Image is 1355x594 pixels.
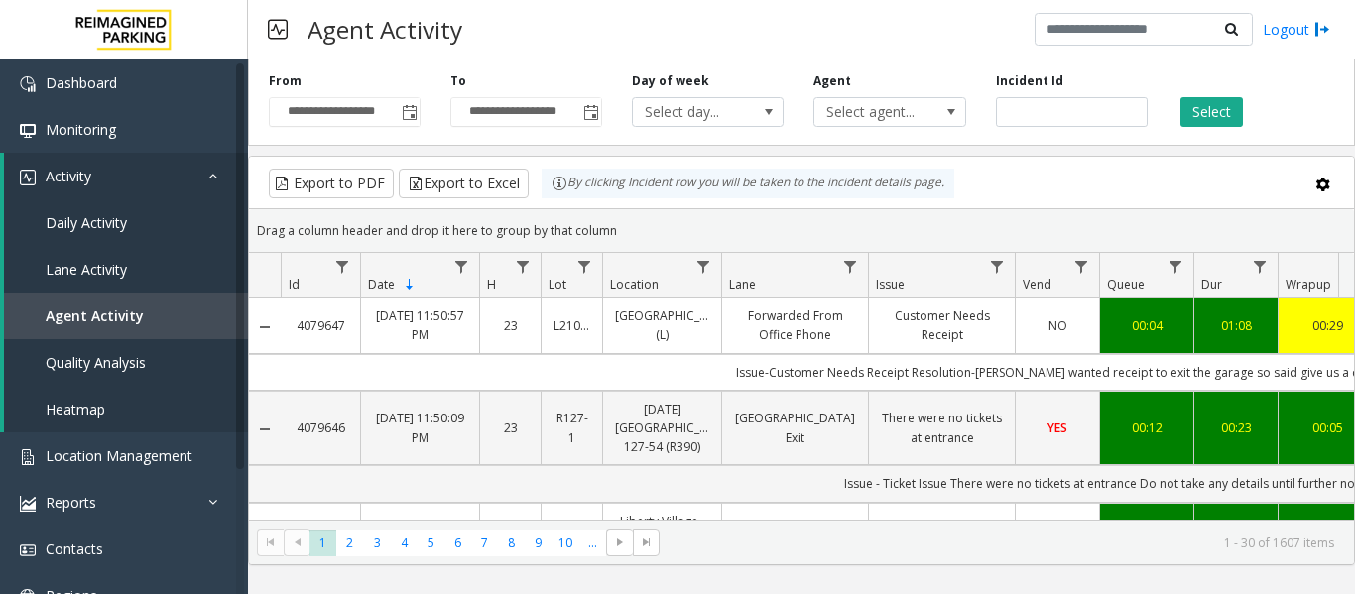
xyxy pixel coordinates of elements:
span: YES [1047,419,1067,436]
a: There were no tickets at entrance [881,409,1003,446]
span: Wrapup [1286,276,1331,293]
img: 'icon' [20,542,36,558]
a: Vend Filter Menu [1068,253,1095,280]
a: Location Filter Menu [690,253,717,280]
span: Toggle popup [398,98,420,126]
a: [GEOGRAPHIC_DATA] (L) [615,306,709,344]
button: Select [1180,97,1243,127]
a: 4079646 [293,418,348,437]
div: 00:04 [1112,316,1181,335]
a: 23 [492,418,529,437]
span: Location [610,276,659,293]
a: Heatmap [4,386,248,432]
span: Page 6 [444,530,471,556]
h3: Agent Activity [298,5,472,54]
a: L21092801 [554,316,590,335]
span: Quality Analysis [46,353,146,372]
span: Page 4 [391,530,418,556]
a: 23 [492,316,529,335]
a: [DATE] [GEOGRAPHIC_DATA] 127-54 (R390) [615,400,709,457]
span: Page 11 [579,530,606,556]
a: Issue Filter Menu [984,253,1011,280]
span: Dashboard [46,73,117,92]
span: Contacts [46,539,103,558]
a: Quality Analysis [4,339,248,386]
img: 'icon' [20,170,36,185]
a: [GEOGRAPHIC_DATA] Exit [734,409,856,446]
a: Logout [1263,19,1330,40]
a: Dur Filter Menu [1247,253,1274,280]
span: Page 10 [553,530,579,556]
span: Page 5 [418,530,444,556]
img: infoIcon.svg [552,176,567,191]
span: Sortable [402,277,418,293]
span: Lane Activity [46,260,127,279]
span: Select agent... [814,98,934,126]
span: Select day... [633,98,753,126]
span: Location Management [46,446,192,465]
span: Date [368,276,395,293]
span: Page 9 [525,530,552,556]
label: From [269,72,302,90]
span: Toggle popup [579,98,601,126]
span: NO [1048,317,1067,334]
span: H [487,276,496,293]
img: 'icon' [20,496,36,512]
label: Incident Id [996,72,1063,90]
label: Agent [813,72,851,90]
span: Dur [1201,276,1222,293]
label: Day of week [632,72,709,90]
a: Agent Activity [4,293,248,339]
span: Queue [1107,276,1145,293]
a: Lane Activity [4,246,248,293]
span: Page 2 [336,530,363,556]
span: Go to the last page [633,529,660,556]
span: Go to the next page [612,535,628,550]
a: Date Filter Menu [448,253,475,280]
span: Agent Activity [46,306,144,325]
a: Id Filter Menu [329,253,356,280]
span: Lot [549,276,566,293]
a: Liberty Village - 85 [PERSON_NAME] (I) [615,512,709,588]
a: Collapse Details [249,421,281,437]
span: Go to the next page [606,529,633,556]
a: YES [1028,418,1087,437]
a: Collapse Details [249,319,281,335]
a: Customer Needs Receipt [881,306,1003,344]
span: Lane [729,276,756,293]
img: 'icon' [20,123,36,139]
a: Daily Activity [4,199,248,246]
a: 00:23 [1206,418,1266,437]
div: Drag a column header and drop it here to group by that column [249,213,1354,248]
a: NO [1028,316,1087,335]
a: H Filter Menu [510,253,537,280]
button: Export to PDF [269,169,394,198]
label: To [450,72,466,90]
a: [DATE] 11:50:09 PM [373,409,467,446]
kendo-pager-info: 1 - 30 of 1607 items [672,535,1334,551]
div: Data table [249,253,1354,520]
a: Activity [4,153,248,199]
a: [DATE] 11:50:57 PM [373,306,467,344]
a: 4079647 [293,316,348,335]
div: By clicking Incident row you will be taken to the incident details page. [542,169,954,198]
span: Go to the last page [639,535,655,550]
span: Reports [46,493,96,512]
span: Page 7 [471,530,498,556]
span: Daily Activity [46,213,127,232]
span: Monitoring [46,120,116,139]
button: Export to Excel [399,169,529,198]
img: 'icon' [20,76,36,92]
span: Page 3 [364,530,391,556]
a: 01:08 [1206,316,1266,335]
div: 00:12 [1112,418,1181,437]
span: Vend [1023,276,1051,293]
span: Heatmap [46,400,105,418]
a: R127-1 [554,409,590,446]
span: Page 1 [309,530,336,556]
a: Queue Filter Menu [1163,253,1189,280]
span: Activity [46,167,91,185]
img: 'icon' [20,449,36,465]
